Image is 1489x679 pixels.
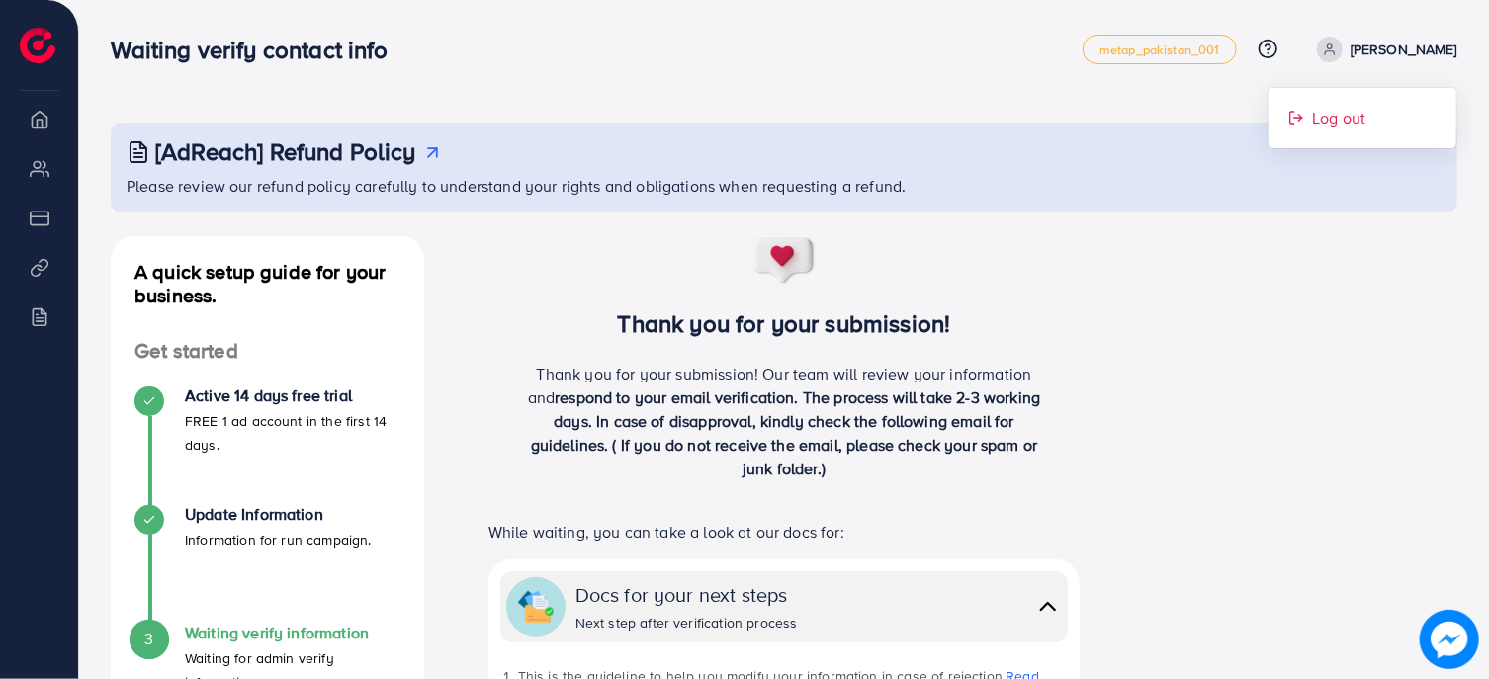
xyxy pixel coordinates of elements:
[1268,87,1457,149] ul: [PERSON_NAME]
[155,137,416,166] h3: [AdReach] Refund Policy
[488,520,1081,544] p: While waiting, you can take a look at our docs for:
[531,386,1041,479] span: respond to your email verification. The process will take 2-3 working days. In case of disapprova...
[111,505,424,624] li: Update Information
[1420,610,1479,669] img: image
[1309,37,1457,62] a: [PERSON_NAME]
[127,174,1445,198] p: Please review our refund policy carefully to understand your rights and obligations when requesti...
[111,36,403,64] h3: Waiting verify contact info
[751,236,817,286] img: success
[185,386,400,405] h4: Active 14 days free trial
[185,624,400,642] h4: Waiting verify information
[1034,592,1062,621] img: collapse
[185,409,400,457] p: FREE 1 ad account in the first 14 days.
[111,260,424,307] h4: A quick setup guide for your business.
[575,580,798,609] div: Docs for your next steps
[1099,43,1220,56] span: metap_pakistan_001
[518,589,554,625] img: collapse
[521,362,1047,480] p: Thank you for your submission! Our team will review your information and
[1351,38,1457,61] p: [PERSON_NAME]
[185,505,372,524] h4: Update Information
[20,28,55,63] img: logo
[1083,35,1237,64] a: metap_pakistan_001
[1312,106,1365,129] span: Log out
[456,309,1113,338] h3: Thank you for your submission!
[111,339,424,364] h4: Get started
[111,386,424,505] li: Active 14 days free trial
[144,628,153,650] span: 3
[185,528,372,552] p: Information for run campaign.
[575,613,798,633] div: Next step after verification process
